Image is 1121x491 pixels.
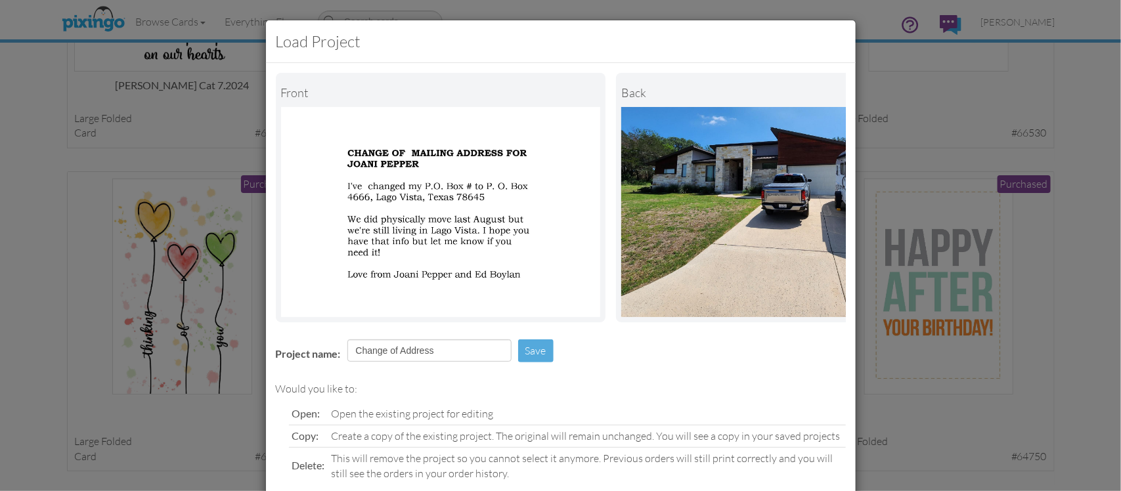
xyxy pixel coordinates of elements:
div: back [621,78,941,107]
div: Would you like to: [276,381,846,396]
img: Portrait Image [621,107,941,317]
td: Create a copy of the existing project. The original will remain unchanged. You will see a copy in... [328,425,846,447]
span: Delete: [292,459,325,471]
span: Open: [292,407,320,419]
label: Project name: [276,347,341,362]
td: Open the existing project for editing [328,403,846,425]
input: Enter project name [347,339,512,362]
button: Save [518,339,554,362]
img: Landscape Image [281,107,601,317]
h3: Load Project [276,30,846,53]
span: Copy: [292,429,319,442]
div: Front [281,78,601,107]
td: This will remove the project so you cannot select it anymore. Previous orders will still print co... [328,447,846,484]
